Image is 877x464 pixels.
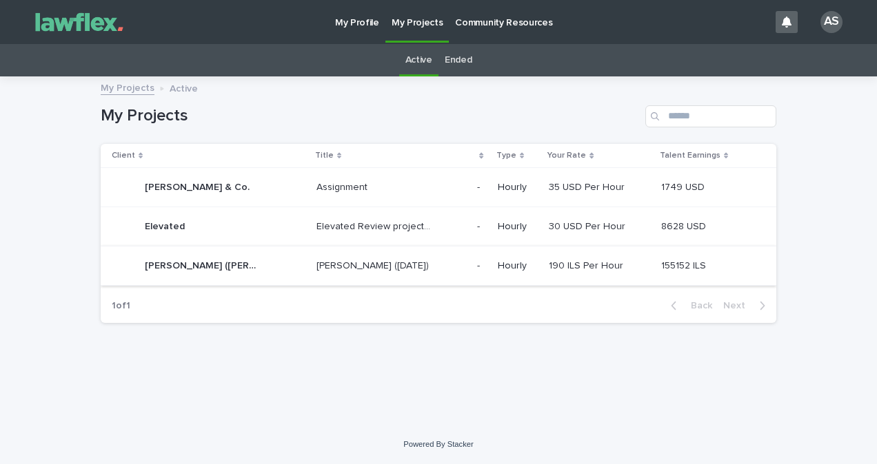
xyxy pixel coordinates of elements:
p: Hourly [498,221,538,233]
p: 155152 ILS [661,257,709,272]
p: 30 USD Per Hour [549,218,628,233]
p: Your Rate [547,148,586,163]
p: [PERSON_NAME] & Co. [145,179,252,193]
img: Gnvw4qrBSHOAfo8VMhG6 [28,8,131,36]
p: Active [170,80,198,95]
p: 1 of 1 [101,289,141,323]
p: [PERSON_NAME] ([DATE]) [316,257,432,272]
h1: My Projects [101,106,640,126]
p: 190 ILS Per Hour [549,257,626,272]
a: Powered By Stacker [403,440,473,448]
button: Next [718,299,776,312]
p: Client [112,148,135,163]
input: Search [645,105,776,127]
p: 1749 USD [661,179,707,193]
div: AS [820,11,843,33]
p: Assignment [316,179,370,193]
p: - [477,218,483,233]
tr: [PERSON_NAME] & Co.[PERSON_NAME] & Co. AssignmentAssignment -- Hourly35 USD Per Hour35 USD Per Ho... [101,168,776,207]
a: Ended [445,44,472,76]
p: [PERSON_NAME] ([PERSON_NAME] [145,257,263,272]
p: Talent Earnings [660,148,720,163]
p: 35 USD Per Hour [549,179,627,193]
a: Active [405,44,432,76]
tr: ElevatedElevated Elevated Review project- [PERSON_NAME]Elevated Review project- [PERSON_NAME] -- ... [101,207,776,246]
span: Back [683,301,712,310]
a: My Projects [101,79,154,95]
p: Hourly [498,260,538,272]
p: 8628 USD [661,218,709,233]
p: - [477,257,483,272]
p: Title [315,148,334,163]
tr: [PERSON_NAME] ([PERSON_NAME][PERSON_NAME] ([PERSON_NAME] [PERSON_NAME] ([DATE])[PERSON_NAME] ([DA... [101,246,776,286]
p: Hourly [498,182,538,193]
p: Elevated [145,218,188,233]
button: Back [660,299,718,312]
p: Type [496,148,516,163]
span: Next [723,301,754,310]
p: - [477,179,483,193]
p: Elevated Review project- Alex [316,218,434,233]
